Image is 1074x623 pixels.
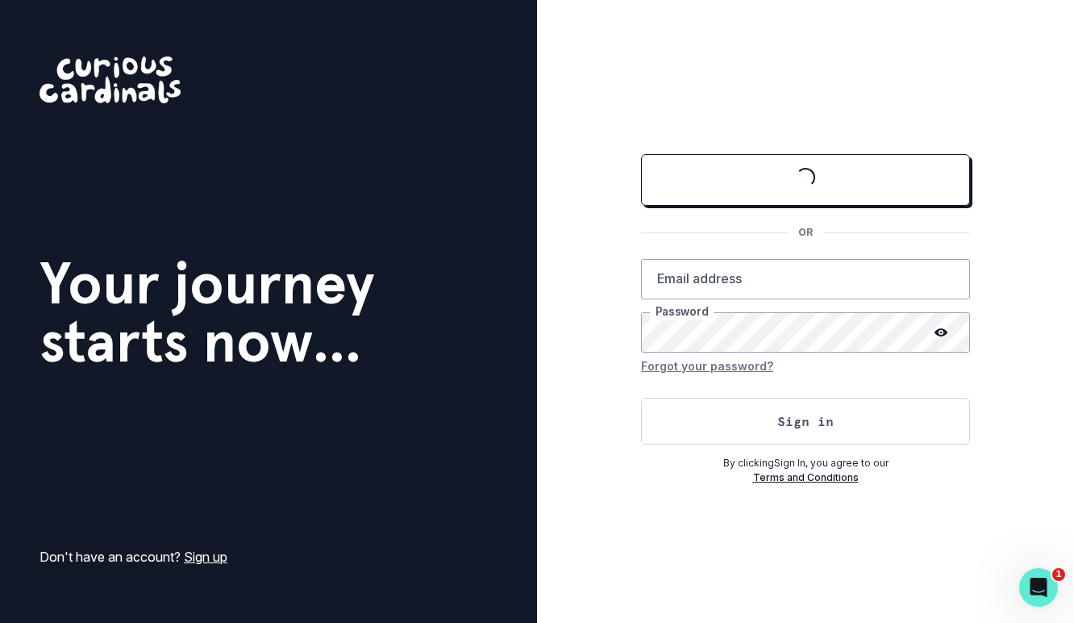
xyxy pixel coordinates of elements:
[641,353,773,378] button: Forgot your password?
[1052,568,1065,581] span: 1
[641,398,970,445] button: Sign in
[753,471,859,483] a: Terms and Conditions
[40,547,227,567] p: Don't have an account?
[789,225,822,240] p: OR
[40,254,375,370] h1: Your journey starts now...
[1019,568,1058,607] iframe: Intercom live chat
[641,154,970,206] button: Sign in with Google (GSuite)
[40,56,181,103] img: Curious Cardinals Logo
[641,456,970,470] p: By clicking Sign In , you agree to our
[184,549,227,565] a: Sign up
